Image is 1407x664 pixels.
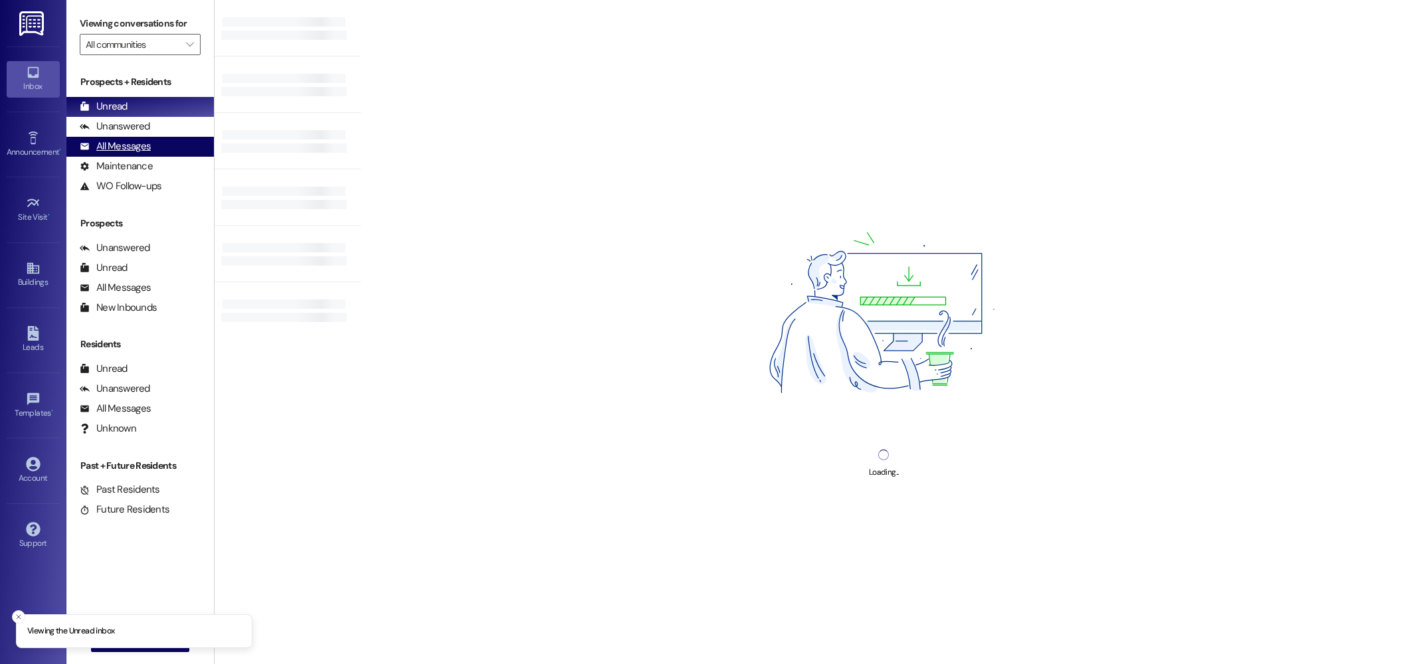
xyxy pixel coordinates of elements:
[51,406,53,416] span: •
[19,11,47,36] img: ResiDesk Logo
[59,145,61,155] span: •
[27,625,114,637] p: Viewing the Unread inbox
[7,453,60,489] a: Account
[80,382,150,396] div: Unanswered
[80,422,136,436] div: Unknown
[12,610,25,623] button: Close toast
[86,34,179,55] input: All communities
[48,210,50,220] span: •
[80,402,151,416] div: All Messages
[80,13,201,34] label: Viewing conversations for
[7,388,60,424] a: Templates •
[80,100,128,114] div: Unread
[80,159,153,173] div: Maintenance
[7,257,60,293] a: Buildings
[7,192,60,228] a: Site Visit •
[7,518,60,554] a: Support
[80,120,150,133] div: Unanswered
[80,483,160,497] div: Past Residents
[66,216,214,230] div: Prospects
[7,61,60,97] a: Inbox
[66,337,214,351] div: Residents
[80,503,169,517] div: Future Residents
[66,75,214,89] div: Prospects + Residents
[869,465,899,479] div: Loading...
[66,459,214,473] div: Past + Future Residents
[80,241,150,255] div: Unanswered
[80,261,128,275] div: Unread
[7,322,60,358] a: Leads
[186,39,193,50] i: 
[80,281,151,295] div: All Messages
[80,362,128,376] div: Unread
[80,179,161,193] div: WO Follow-ups
[80,139,151,153] div: All Messages
[80,301,157,315] div: New Inbounds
